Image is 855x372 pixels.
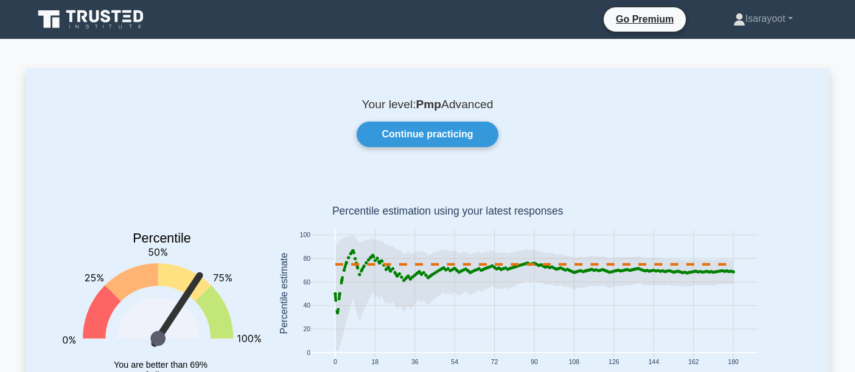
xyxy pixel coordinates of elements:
a: Continue practicing [357,122,498,147]
text: 180 [728,359,739,366]
text: 36 [411,359,418,366]
text: 126 [609,359,619,366]
text: 40 [303,303,310,309]
text: 72 [490,359,498,366]
text: 20 [303,326,310,332]
a: Go Premium [609,12,681,27]
text: 80 [303,255,310,262]
text: 0 [307,350,310,356]
b: Pmp [416,98,441,111]
text: Percentile estimation using your latest responses [332,205,563,218]
text: 100 [299,232,310,239]
text: 90 [531,359,538,366]
a: Isarayoot [704,7,822,31]
text: 60 [303,279,310,286]
p: Your level: Advanced [55,97,800,112]
text: 18 [371,359,379,366]
tspan: You are better than 69% [114,360,208,370]
text: 0 [333,359,337,366]
text: 108 [568,359,579,366]
text: 54 [451,359,458,366]
text: 162 [688,359,699,366]
text: Percentile [133,232,191,246]
text: Percentile estimate [278,253,288,334]
text: 144 [648,359,659,366]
